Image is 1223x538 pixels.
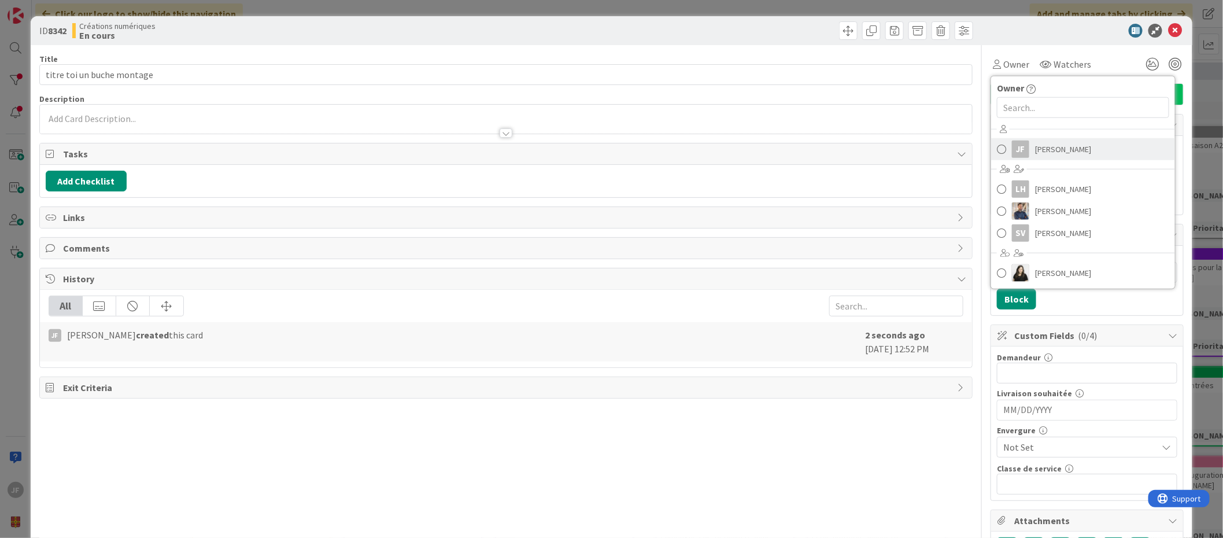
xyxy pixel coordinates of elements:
span: Créations numériques [79,21,156,31]
span: Links [63,211,951,224]
a: SV[PERSON_NAME] [991,222,1175,244]
b: 8342 [48,25,66,36]
div: Envergure [997,426,1177,434]
span: [PERSON_NAME] [1035,224,1091,242]
label: Title [39,54,58,64]
span: Support [24,2,53,16]
b: created [136,329,169,341]
span: [PERSON_NAME] [1035,141,1091,158]
div: Livraison souhaitée [997,389,1177,397]
img: GB [1012,264,1029,282]
div: LH [1012,180,1029,198]
a: GB[PERSON_NAME] [991,262,1175,284]
span: Not Set [1003,439,1151,455]
a: LH[PERSON_NAME] [991,178,1175,200]
span: ID [39,24,66,38]
div: JF [1012,141,1029,158]
label: Classe de service [997,463,1062,474]
span: [PERSON_NAME] [1035,202,1091,220]
span: Owner [1003,57,1029,71]
a: JF[PERSON_NAME] [991,138,1175,160]
div: SV [1012,224,1029,242]
img: MW [1012,202,1029,220]
span: Exit Criteria [63,381,951,395]
span: Comments [63,241,951,255]
span: ( 0/4 ) [1078,330,1097,341]
input: Search... [997,97,1169,118]
button: Add Checklist [46,171,127,191]
a: MW[PERSON_NAME] [991,200,1175,222]
span: Tasks [63,147,951,161]
div: [DATE] 12:52 PM [865,328,963,356]
span: Attachments [1014,514,1162,528]
input: type card name here... [39,64,973,85]
span: [PERSON_NAME] [1035,180,1091,198]
div: JF [49,329,61,342]
span: Watchers [1054,57,1091,71]
span: Custom Fields [1014,329,1162,342]
input: MM/DD/YYYY [1003,400,1171,420]
span: Description [39,94,84,104]
button: Block [997,289,1036,309]
span: Owner [997,81,1024,95]
b: 2 seconds ago [865,329,925,341]
span: History [63,272,951,286]
input: Search... [829,296,963,316]
b: En cours [79,31,156,40]
div: All [49,296,83,316]
label: Demandeur [997,352,1041,363]
span: [PERSON_NAME] [1035,264,1091,282]
span: [PERSON_NAME] this card [67,328,203,342]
